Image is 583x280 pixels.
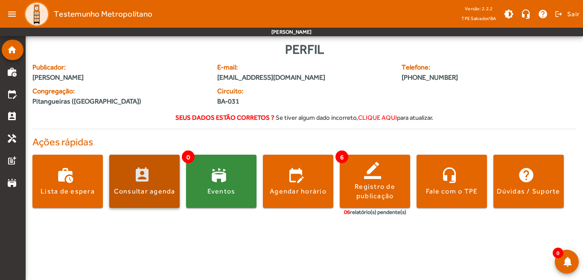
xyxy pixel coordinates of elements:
span: Circuito: [217,86,299,96]
div: Eventos [207,187,236,196]
mat-icon: handyman [7,133,17,144]
button: Agendar horário [263,155,333,208]
mat-icon: stadium [7,178,17,188]
button: Fale com o TPE [417,155,487,208]
div: relatório(s) pendente(s) [344,208,406,216]
span: Se tiver algum dado incorreto, para atualizar. [276,114,433,121]
button: Consultar agenda [109,155,180,208]
mat-icon: perm_contact_calendar [7,111,17,121]
div: Dúvidas / Suporte [497,187,560,196]
span: 6 [335,150,348,163]
div: Agendar horário [270,187,326,196]
mat-icon: post_add [7,156,17,166]
mat-icon: home [7,45,17,55]
span: Congregação: [32,86,207,96]
span: Publicador: [32,62,207,72]
button: Sair [554,8,580,20]
span: 0 [553,248,563,258]
span: Telefone: [402,62,530,72]
span: [PERSON_NAME] [32,72,207,83]
button: Dúvidas / Suporte [493,155,564,208]
span: BA-031 [217,96,299,107]
span: Sair [567,7,580,21]
div: Consultar agenda [114,187,175,196]
span: [EMAIL_ADDRESS][DOMAIN_NAME] [217,72,392,83]
span: Testemunho Metropolitano [54,7,152,21]
mat-icon: edit_calendar [7,89,17,99]
a: Testemunho Metropolitano [20,1,152,27]
div: Perfil [32,40,576,59]
mat-icon: menu [3,6,20,23]
mat-icon: work_history [7,67,17,77]
span: clique aqui [358,114,397,121]
span: Pitangueiras ([GEOGRAPHIC_DATA]) [32,96,141,107]
span: [PHONE_NUMBER] [402,72,530,83]
button: Eventos [186,155,257,208]
div: Versão: 2.2.2 [461,3,496,14]
span: TPE Salvador/BA [461,14,496,23]
span: 0 [182,150,195,163]
div: Registro de publicação [340,182,410,201]
span: E-mail: [217,62,392,72]
span: 06 [344,209,350,215]
div: Fale com o TPE [426,187,478,196]
strong: Seus dados estão corretos ? [175,114,274,121]
button: Registro de publicação [340,155,410,208]
div: Lista de espera [41,187,95,196]
button: Lista de espera [32,155,103,208]
h4: Ações rápidas [32,136,576,148]
img: Logo TPE [24,1,50,27]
